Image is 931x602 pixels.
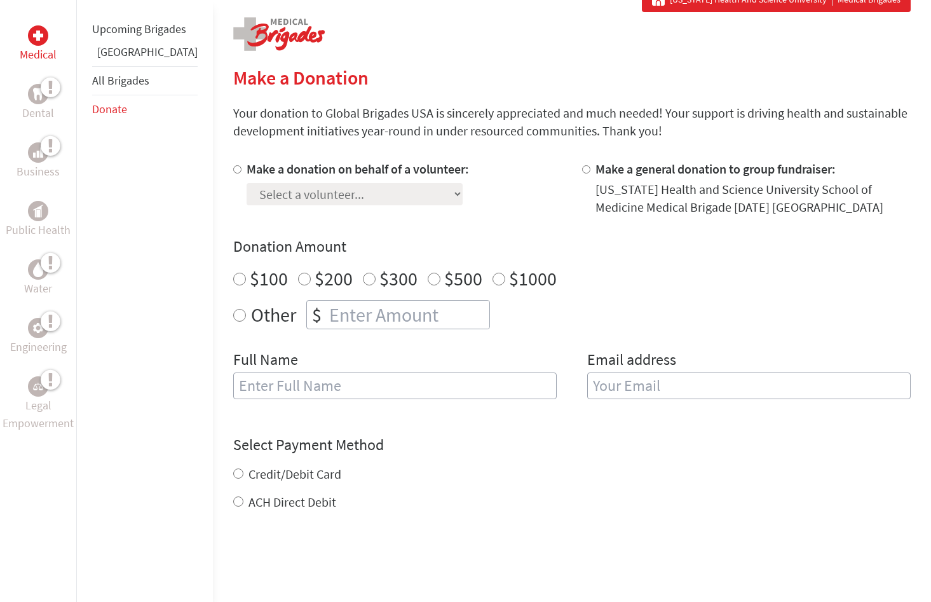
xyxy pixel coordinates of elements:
img: Dental [33,88,43,100]
p: Legal Empowerment [3,397,74,432]
img: logo-medical.png [233,17,325,51]
label: Full Name [233,350,298,373]
img: Medical [33,31,43,41]
a: WaterWater [24,259,52,298]
label: Other [251,300,296,329]
li: Guatemala [92,43,198,66]
div: Water [28,259,48,280]
img: Legal Empowerment [33,383,43,390]
img: Water [33,262,43,277]
input: Your Email [587,373,911,399]
img: Engineering [33,323,43,333]
a: Donate [92,102,127,116]
p: Public Health [6,221,71,239]
div: Dental [28,84,48,104]
p: Medical [20,46,57,64]
p: Business [17,163,60,181]
div: Engineering [28,318,48,338]
p: Engineering [10,338,67,356]
div: Public Health [28,201,48,221]
h2: Make a Donation [233,66,911,89]
label: $1000 [509,266,557,291]
p: Water [24,280,52,298]
a: Legal EmpowermentLegal Empowerment [3,376,74,432]
div: [US_STATE] Health and Science University School of Medicine Medical Brigade [DATE] [GEOGRAPHIC_DATA] [595,181,911,216]
div: Legal Empowerment [28,376,48,397]
label: $500 [444,266,482,291]
iframe: reCAPTCHA [233,537,426,586]
a: Upcoming Brigades [92,22,186,36]
a: DentalDental [22,84,54,122]
h4: Select Payment Method [233,435,911,455]
p: Dental [22,104,54,122]
li: All Brigades [92,66,198,95]
li: Upcoming Brigades [92,15,198,43]
label: Credit/Debit Card [248,466,341,482]
a: Public HealthPublic Health [6,201,71,239]
a: EngineeringEngineering [10,318,67,356]
input: Enter Full Name [233,373,557,399]
li: Donate [92,95,198,123]
div: $ [307,301,327,329]
p: Your donation to Global Brigades USA is sincerely appreciated and much needed! Your support is dr... [233,104,911,140]
a: BusinessBusiness [17,142,60,181]
img: Business [33,147,43,158]
input: Enter Amount [327,301,489,329]
a: All Brigades [92,73,149,88]
a: [GEOGRAPHIC_DATA] [97,44,198,59]
label: $200 [315,266,353,291]
label: Make a donation on behalf of a volunteer: [247,161,469,177]
label: $100 [250,266,288,291]
h4: Donation Amount [233,236,911,257]
div: Business [28,142,48,163]
label: Email address [587,350,676,373]
label: ACH Direct Debit [248,494,336,510]
div: Medical [28,25,48,46]
a: MedicalMedical [20,25,57,64]
label: $300 [379,266,418,291]
label: Make a general donation to group fundraiser: [595,161,836,177]
img: Public Health [33,205,43,217]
